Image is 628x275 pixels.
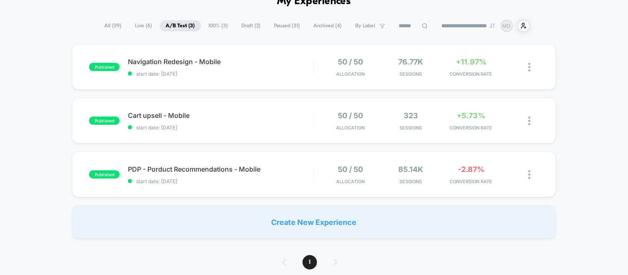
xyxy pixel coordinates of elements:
img: close [529,170,531,179]
img: close [529,117,531,125]
span: Paused ( 31 ) [268,20,306,31]
span: +11.97% [456,57,486,66]
p: MD [503,23,511,29]
span: 50 / 50 [338,165,363,174]
div: Create New Experience [72,206,556,239]
span: 1 [303,255,317,270]
span: PDP - Porduct Recommendations - Mobile [128,165,313,173]
span: By Label [356,23,375,29]
span: All ( 39 ) [99,20,128,31]
span: start date: [DATE] [128,71,313,77]
span: Sessions [383,125,439,131]
span: Live ( 6 ) [129,20,159,31]
span: 323 [404,111,418,120]
span: -2.87% [458,165,484,174]
span: A/B Test ( 3 ) [160,20,201,31]
span: Allocation [337,71,365,77]
img: close [529,63,531,72]
span: 50 / 50 [338,57,363,66]
span: Navigation Redesign - Mobile [128,57,313,66]
span: 85.14k [399,165,423,174]
span: CONVERSION RATE [443,125,500,131]
span: CONVERSION RATE [443,179,500,184]
span: 76.77k [399,57,423,66]
span: Sessions [383,179,439,184]
span: Cart upsell - Mobile [128,111,313,120]
span: published [89,117,120,125]
span: Allocation [337,125,365,131]
span: start date: [DATE] [128,178,313,184]
span: +5.73% [457,111,486,120]
span: published [89,170,120,179]
span: 100% ( 3 ) [202,20,234,31]
span: 50 / 50 [338,111,363,120]
span: published [89,63,120,71]
span: Sessions [383,71,439,77]
span: start date: [DATE] [128,124,313,131]
span: Draft ( 2 ) [236,20,267,31]
span: Archived ( 4 ) [308,20,348,31]
span: Allocation [337,179,365,184]
img: end [490,23,495,28]
span: CONVERSION RATE [443,71,500,77]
